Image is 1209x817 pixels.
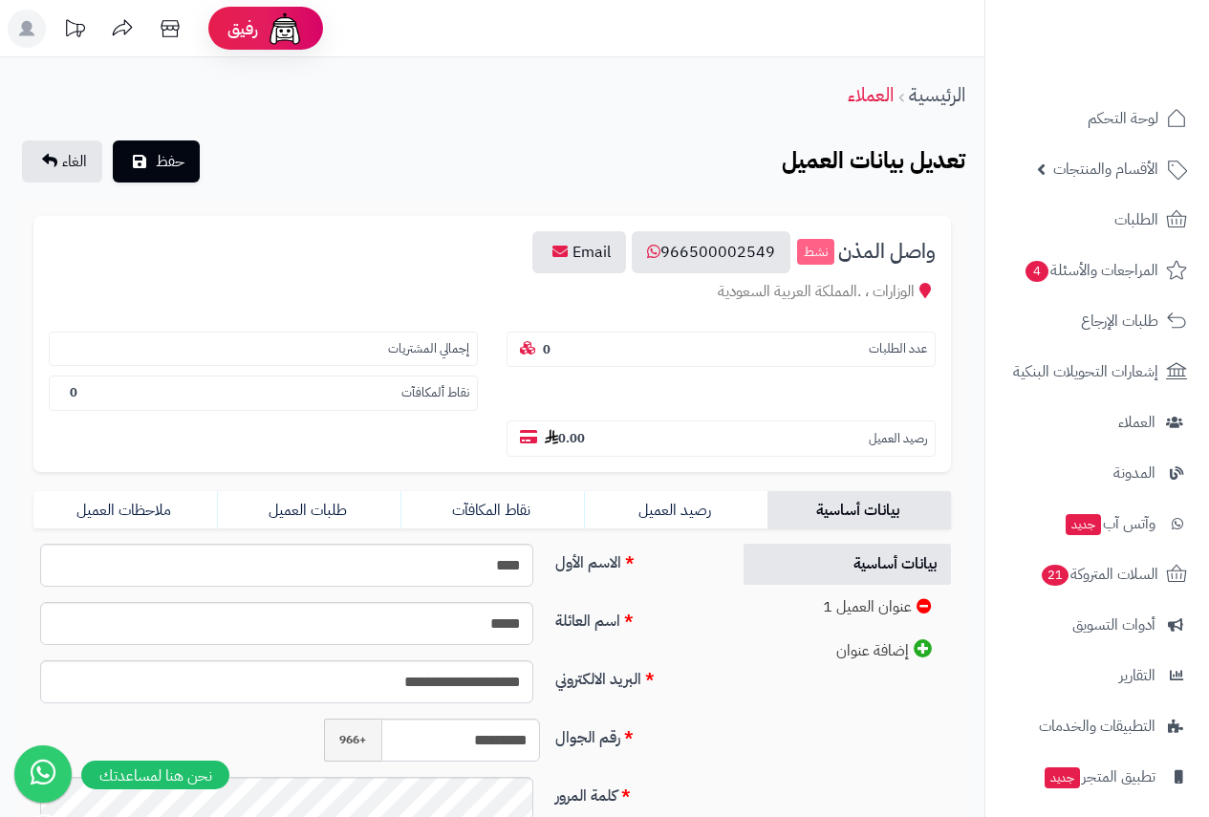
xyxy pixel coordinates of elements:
[227,17,258,40] span: رفيق
[869,430,927,448] small: رصيد العميل
[1013,358,1158,385] span: إشعارات التحويلات البنكية
[1045,767,1080,788] span: جديد
[997,298,1198,344] a: طلبات الإرجاع
[400,491,584,529] a: نقاط المكافآت
[22,140,102,183] a: الغاء
[848,80,894,109] a: العملاء
[997,602,1198,648] a: أدوات التسويق
[797,239,834,266] small: نشط
[217,491,400,529] a: طلبات العميل
[1043,763,1155,790] span: تطبيق المتجر
[1118,409,1155,436] span: العملاء
[997,399,1198,445] a: العملاء
[324,719,381,762] span: +966
[156,150,184,173] span: حفظ
[62,150,87,173] span: الغاء
[113,140,200,183] button: حفظ
[997,754,1198,800] a: تطبيق المتجرجديد
[545,429,585,447] b: 0.00
[1119,662,1155,689] span: التقارير
[584,491,767,529] a: رصيد العميل
[997,653,1198,699] a: التقارير
[70,383,77,401] b: 0
[997,703,1198,749] a: التطبيقات والخدمات
[909,80,965,109] a: الرئيسية
[548,544,722,574] label: الاسم الأول
[51,10,98,53] a: تحديثات المنصة
[869,340,927,358] small: عدد الطلبات
[997,501,1198,547] a: وآتس آبجديد
[266,10,304,48] img: ai-face.png
[532,231,626,273] a: Email
[1040,561,1158,588] span: السلات المتروكة
[997,450,1198,496] a: المدونة
[997,247,1198,293] a: المراجعات والأسئلة4
[997,551,1198,597] a: السلات المتروكة21
[1039,713,1155,740] span: التطبيقات والخدمات
[1053,156,1158,183] span: الأقسام والمنتجات
[1066,514,1101,535] span: جديد
[997,349,1198,395] a: إشعارات التحويلات البنكية
[997,96,1198,141] a: لوحة التحكم
[1072,612,1155,638] span: أدوات التسويق
[767,491,951,529] a: بيانات أساسية
[1114,206,1158,233] span: الطلبات
[1024,257,1158,284] span: المراجعات والأسئلة
[997,197,1198,243] a: الطلبات
[548,602,722,633] label: اسم العائلة
[49,281,936,303] div: الوزارات ، .المملكة العربية السعودية
[1025,261,1048,282] span: 4
[1064,510,1155,537] span: وآتس آب
[744,630,952,672] a: إضافة عنوان
[632,231,790,273] a: 966500002549
[1113,460,1155,486] span: المدونة
[33,491,217,529] a: ملاحظات العميل
[1088,105,1158,132] span: لوحة التحكم
[548,719,722,749] label: رقم الجوال
[543,340,551,358] b: 0
[401,384,469,402] small: نقاط ألمكافآت
[838,241,936,263] span: واصل المذن
[1081,308,1158,334] span: طلبات الإرجاع
[548,777,722,807] label: كلمة المرور
[782,143,965,178] b: تعديل بيانات العميل
[744,587,952,628] a: عنوان العميل 1
[1042,565,1069,586] span: 21
[548,660,722,691] label: البريد الالكتروني
[388,340,469,358] small: إجمالي المشتريات
[744,544,952,585] a: بيانات أساسية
